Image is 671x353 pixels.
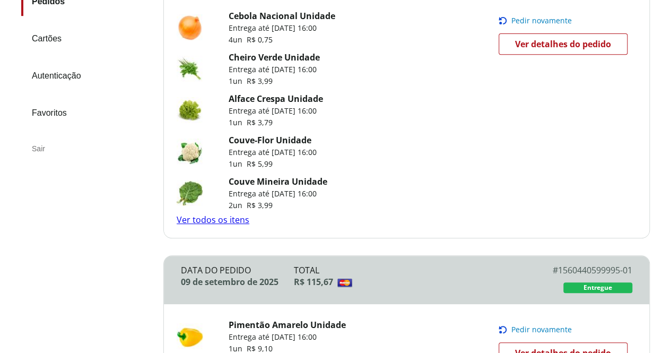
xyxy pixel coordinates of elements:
[21,99,155,127] a: Favoritos
[247,200,273,210] span: R$ 3,99
[229,76,247,86] span: 1 un
[229,117,247,127] span: 1 un
[229,35,247,45] span: 4 un
[229,147,317,158] p: Entrega até [DATE] 16:00
[294,264,520,276] div: Total
[21,62,155,90] a: Autenticação
[229,200,247,210] span: 2 un
[294,276,520,288] div: R$ 115,67
[177,56,203,82] img: Cheiro Verde Unidade
[519,264,632,276] div: # 1560440599995-01
[499,33,628,55] a: Ver detalhes do pedido
[499,325,634,334] button: Pedir novamente
[177,14,203,41] img: Cebola Nacional Unidade
[247,35,273,45] span: R$ 0,75
[229,64,320,75] p: Entrega até [DATE] 16:00
[21,136,155,161] div: Sair
[177,214,249,226] a: Ver todos os itens
[229,332,346,342] p: Entrega até [DATE] 16:00
[229,176,327,187] a: Couve Mineira Unidade
[511,325,572,334] span: Pedir novamente
[177,323,203,350] img: Pimentão Amarelo Unidade
[229,159,247,169] span: 1 un
[583,283,612,292] span: Entregue
[247,159,273,169] span: R$ 5,99
[229,23,335,33] p: Entrega até [DATE] 16:00
[247,117,273,127] span: R$ 3,79
[229,10,335,22] a: Cebola Nacional Unidade
[177,139,203,165] img: Couve-Flor Unidade
[229,93,323,105] a: Alface Crespa Unidade
[229,188,327,199] p: Entrega até [DATE] 16:00
[515,36,611,52] span: Ver detalhes do pedido
[247,76,273,86] span: R$ 3,99
[511,16,572,25] span: Pedir novamente
[177,180,203,206] img: Couve Mineira Unidade
[229,319,346,331] a: Pimentão Amarelo Unidade
[181,276,294,288] div: 09 de setembro de 2025
[21,24,155,53] a: Cartões
[229,134,311,146] a: Couve-Flor Unidade
[177,97,203,124] img: Alface Crespa Unidade
[181,264,294,276] div: Data do Pedido
[499,16,634,25] button: Pedir novamente
[229,51,320,63] a: Cheiro Verde Unidade
[229,106,323,116] p: Entrega até [DATE] 16:00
